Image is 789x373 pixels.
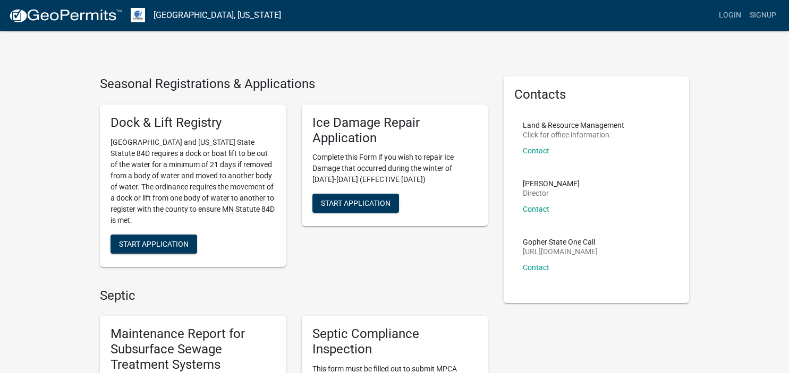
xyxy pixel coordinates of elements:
h5: Dock & Lift Registry [111,115,275,131]
img: Otter Tail County, Minnesota [131,8,145,22]
span: Start Application [119,239,189,248]
p: Complete this Form if you wish to repair Ice Damage that occurred during the winter of [DATE]-[DA... [312,152,477,185]
p: [PERSON_NAME] [523,180,580,187]
h5: Contacts [514,87,679,102]
h4: Seasonal Registrations & Applications [100,76,488,92]
a: [GEOGRAPHIC_DATA], [US_STATE] [154,6,281,24]
p: Land & Resource Management [523,122,624,129]
h5: Septic Compliance Inspection [312,326,477,357]
p: [GEOGRAPHIC_DATA] and [US_STATE] State Statute 84D requires a dock or boat lift to be out of the ... [111,137,275,226]
a: Contact [523,146,549,155]
span: Start Application [321,199,391,207]
button: Start Application [111,235,197,254]
button: Start Application [312,194,399,213]
p: [URL][DOMAIN_NAME] [523,248,598,255]
p: Gopher State One Call [523,238,598,246]
p: Click for office information: [523,131,624,138]
a: Signup [745,5,780,25]
p: Director [523,189,580,197]
a: Contact [523,263,549,272]
h5: Ice Damage Repair Application [312,115,477,146]
h4: Septic [100,288,488,303]
a: Contact [523,205,549,213]
h5: Maintenance Report for Subsurface Sewage Treatment Systems [111,326,275,372]
a: Login [715,5,745,25]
